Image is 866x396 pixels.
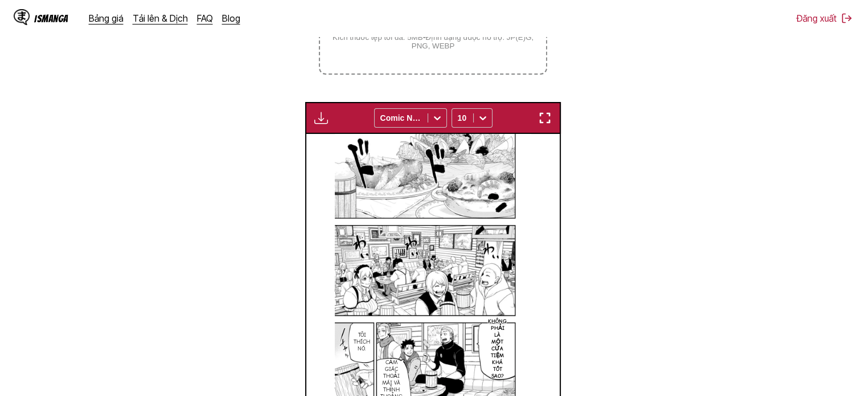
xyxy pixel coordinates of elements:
a: IsManga LogoIsManga [14,9,89,27]
img: Enter fullscreen [538,111,552,125]
a: FAQ [197,13,213,24]
p: Không phải là một cửa tiệm khá tốt sao? [486,316,509,382]
img: Download translated images [314,111,328,125]
div: IsManga [34,13,68,24]
img: Sign out [841,13,852,24]
a: Tải lên & Dịch [133,13,188,24]
small: Kích thước tệp tối đa: 5MB • Định dạng được hỗ trợ: JP(E)G, PNG, WEBP [320,33,545,50]
img: IsManga Logo [14,9,30,25]
a: Bảng giá [89,13,124,24]
a: Blog [222,13,240,24]
button: Đăng xuất [797,13,852,24]
p: Tôi thích nó. [351,329,372,354]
